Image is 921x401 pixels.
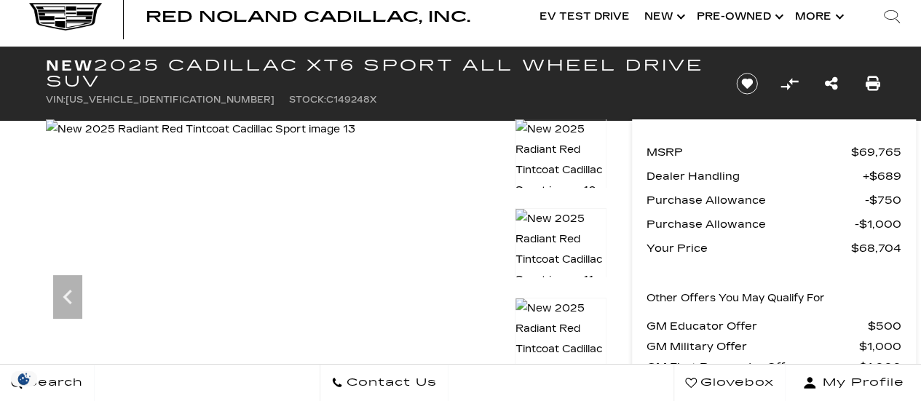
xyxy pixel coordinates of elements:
span: $500 [868,316,901,336]
h1: 2025 Cadillac XT6 Sport All Wheel Drive SUV [46,57,712,90]
span: Search [23,373,83,393]
span: Stock: [289,95,326,105]
a: Purchase Allowance $750 [647,190,901,210]
span: My Profile [817,373,904,393]
span: [US_VEHICLE_IDENTIFICATION_NUMBER] [66,95,274,105]
span: Purchase Allowance [647,214,855,234]
span: Purchase Allowance [647,190,865,210]
span: Contact Us [343,373,437,393]
a: GM Military Offer $1,000 [647,336,901,357]
div: Previous [53,275,82,319]
a: Your Price $68,704 [647,238,901,258]
img: New 2025 Radiant Red Tintcoat Cadillac Sport image 13 [46,119,355,140]
span: MSRP [647,142,851,162]
img: New 2025 Radiant Red Tintcoat Cadillac Sport image 10 [515,119,606,202]
a: Red Noland Cadillac, Inc. [146,9,470,24]
span: $69,765 [851,142,901,162]
span: $1,000 [859,336,901,357]
a: MSRP $69,765 [647,142,901,162]
a: Print this New 2025 Cadillac XT6 Sport All Wheel Drive SUV [866,74,880,94]
strong: New [46,57,94,74]
a: GM Educator Offer $500 [647,316,901,336]
span: GM Educator Offer [647,316,868,336]
img: New 2025 Radiant Red Tintcoat Cadillac Sport image 11 [515,208,606,291]
a: Dealer Handling $689 [647,166,901,186]
span: Dealer Handling [647,166,863,186]
span: Red Noland Cadillac, Inc. [146,8,470,25]
img: New 2025 Radiant Red Tintcoat Cadillac Sport image 12 [515,298,606,381]
span: Glovebox [697,373,774,393]
p: Other Offers You May Qualify For [647,288,825,309]
a: Purchase Allowance $1,000 [647,214,901,234]
span: GM First Responder Offer [647,357,859,377]
span: VIN: [46,95,66,105]
span: C149248X [326,95,376,105]
a: Glovebox [673,365,786,401]
span: GM Military Offer [647,336,859,357]
span: $1,000 [859,357,901,377]
a: GM First Responder Offer $1,000 [647,357,901,377]
a: Share this New 2025 Cadillac XT6 Sport All Wheel Drive SUV [824,74,837,94]
span: $68,704 [851,238,901,258]
section: Click to Open Cookie Consent Modal [7,371,41,386]
button: Compare Vehicle [778,73,800,95]
span: $750 [865,190,901,210]
span: $689 [863,166,901,186]
span: Your Price [647,238,851,258]
a: Contact Us [320,365,448,401]
span: $1,000 [855,214,901,234]
img: Opt-Out Icon [7,371,41,386]
img: Cadillac Dark Logo with Cadillac White Text [29,3,102,31]
button: Open user profile menu [786,365,921,401]
button: Save vehicle [731,72,763,95]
